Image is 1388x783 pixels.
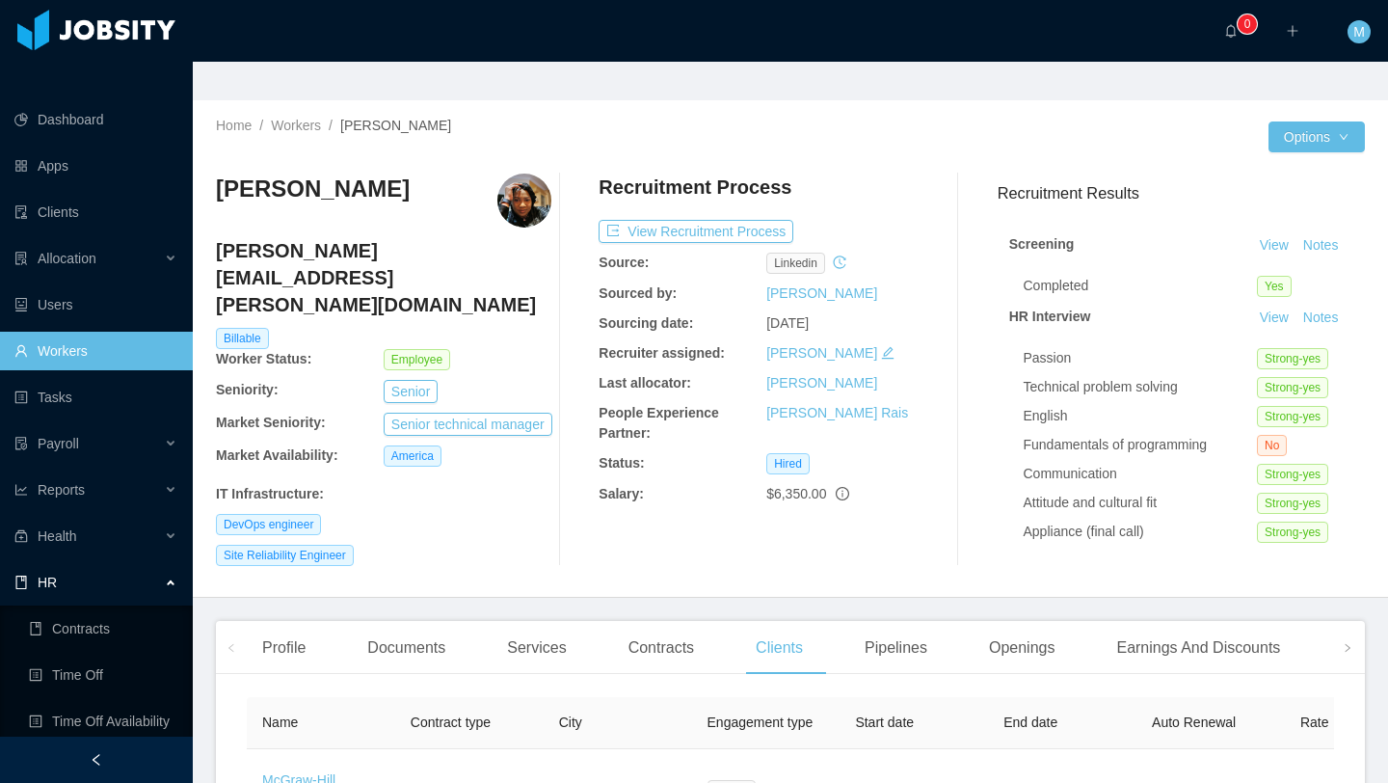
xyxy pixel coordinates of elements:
i: icon: right [1343,643,1352,653]
div: Openings [974,621,1071,675]
div: Pipelines [849,621,943,675]
a: View [1253,310,1295,325]
i: icon: medicine-box [14,529,28,543]
a: View [1253,237,1295,253]
i: icon: line-chart [14,483,28,497]
div: Clients [740,621,818,675]
a: icon: appstoreApps [14,147,177,185]
a: icon: profileTime Off [29,656,177,694]
i: icon: history [833,256,846,269]
a: icon: exportView Recruitment Process [599,224,793,239]
div: Fundamentals of programming [1024,435,1258,455]
a: [PERSON_NAME] [766,345,877,361]
div: Completed [1024,276,1258,296]
span: Allocation [38,251,96,266]
img: a3c6c731-e83c-4a32-a118-c35a37c83cd3_665498b429ff3-400w.png [497,174,551,228]
div: Profile [247,621,321,675]
a: Home [216,118,252,133]
span: Contract type [411,715,491,730]
span: DevOps engineer [216,514,321,535]
span: City [559,715,582,730]
span: Reports [38,482,85,498]
span: Yes [1257,276,1292,297]
span: Strong-yes [1257,406,1328,427]
b: Salary: [599,486,644,501]
i: icon: edit [881,346,894,360]
b: Seniority: [216,382,279,397]
div: Appliance (final call) [1024,522,1258,542]
span: Strong-yes [1257,348,1328,369]
b: Last allocator: [599,375,691,391]
div: Passion [1024,348,1258,368]
span: Start date [855,715,914,730]
span: Name [262,715,298,730]
span: HR [38,575,57,590]
a: [PERSON_NAME] [766,285,877,301]
b: Market Availability: [216,447,338,463]
button: Notes [1295,234,1347,257]
span: Engagement type [707,715,814,730]
div: Communication [1024,464,1258,484]
b: Source: [599,255,649,270]
div: Documents [352,621,461,675]
div: Contracts [613,621,709,675]
h4: Recruitment Process [599,174,791,201]
span: End date [1003,715,1057,730]
b: Sourcing date: [599,315,693,331]
button: Optionsicon: down [1268,121,1365,152]
a: Workers [271,118,321,133]
b: Recruiter assigned: [599,345,725,361]
b: Sourced by: [599,285,677,301]
a: [PERSON_NAME] [766,375,877,391]
i: icon: file-protect [14,437,28,450]
span: America [384,445,441,467]
span: Auto Renewal [1152,715,1236,730]
b: Worker Status: [216,351,311,366]
button: Notes [1295,307,1347,330]
b: IT Infrastructure : [216,486,324,501]
div: English [1024,406,1258,426]
b: People Experience Partner: [599,405,719,441]
h3: [PERSON_NAME] [216,174,410,204]
div: Services [492,621,581,675]
span: $6,350.00 [766,486,826,501]
span: Health [38,528,76,544]
strong: Screening [1009,236,1075,252]
i: icon: solution [14,252,28,265]
span: / [329,118,333,133]
span: Strong-yes [1257,377,1328,398]
span: Payroll [38,436,79,451]
b: Market Seniority: [216,415,326,430]
span: Hired [766,453,810,474]
a: icon: pie-chartDashboard [14,100,177,139]
a: icon: robotUsers [14,285,177,324]
i: icon: left [90,753,103,767]
button: icon: exportView Recruitment Process [599,220,793,243]
div: Earnings And Discounts [1101,621,1295,675]
span: Strong-yes [1257,464,1328,485]
span: Billable [216,328,269,349]
div: Attitude and cultural fit [1024,493,1258,513]
h3: Recruitment Results [998,181,1365,205]
span: Site Reliability Engineer [216,545,354,566]
span: M [1353,20,1365,43]
span: Strong-yes [1257,522,1328,543]
span: Strong-yes [1257,493,1328,514]
i: icon: book [14,576,28,589]
div: Technical problem solving [1024,377,1258,397]
span: / [259,118,263,133]
span: No [1257,435,1287,456]
span: [DATE] [766,315,809,331]
span: linkedin [766,253,825,274]
h4: [PERSON_NAME][EMAIL_ADDRESS][PERSON_NAME][DOMAIN_NAME] [216,237,551,318]
a: icon: bookContracts [29,609,177,648]
span: Rate [1300,715,1329,730]
button: Senior technical manager [384,413,552,436]
strong: HR Interview [1009,309,1091,324]
a: [PERSON_NAME] Rais [766,405,908,420]
span: info-circle [836,487,849,500]
a: icon: auditClients [14,193,177,231]
b: Status: [599,455,644,471]
i: icon: left [227,643,236,653]
a: icon: userWorkers [14,332,177,370]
